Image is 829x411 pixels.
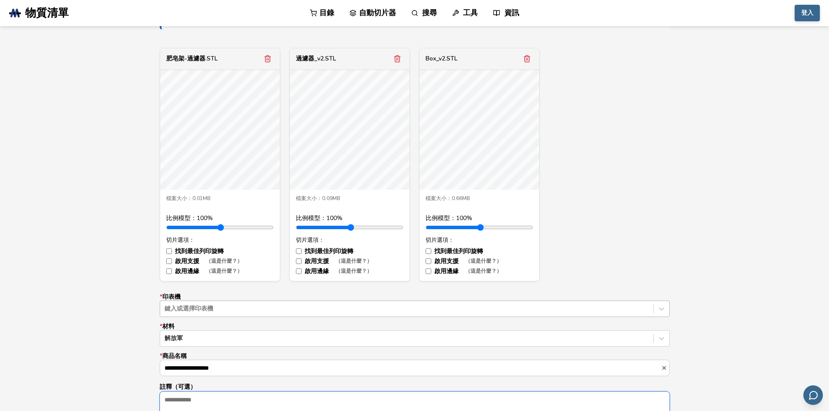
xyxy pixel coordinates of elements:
font: 啟用邊緣 [434,267,459,275]
font: 100 [326,214,337,222]
font: 印表機 [162,293,181,301]
font: （這是什麼？） [206,257,242,264]
input: 找到最佳列印旋轉 [166,248,172,254]
input: 啟用支援（這是什麼？） [296,258,302,264]
font: 檔案大小： [426,195,452,202]
font: 搜尋 [422,8,437,18]
font: 0.09MB [322,195,340,202]
input: *商品名稱 [160,360,661,376]
input: 啟用支援（這是什麼？） [166,258,172,264]
font: （這是什麼？） [465,267,502,274]
font: 資訊 [504,8,519,18]
font: 材料 [162,322,175,331]
font: 啟用支援 [434,257,459,265]
font: 100 [456,214,467,222]
font: 啟用邊緣 [305,267,329,275]
font: 啟用支援 [175,257,199,265]
font: 0.01MB [192,195,211,202]
input: *印表機鍵入或選擇印表機 [164,305,166,312]
button: 刪除模型 [391,53,403,65]
font: （這是什麼？） [465,257,502,264]
font: （這是什麼？） [336,267,372,274]
input: 啟用支援（這是什麼？） [426,258,431,264]
font: 啟用支援 [305,257,329,265]
font: 找到最佳列印旋轉 [434,247,483,255]
button: 刪除模型 [262,53,274,65]
font: 切片選項： [426,236,454,244]
font: 找到最佳列印旋轉 [175,247,224,255]
font: 100 [197,214,207,222]
font: （這是什麼？） [336,257,372,264]
button: 登入 [795,5,820,21]
font: 啟用邊緣 [175,267,199,275]
font: 目錄 [319,8,334,18]
font: 登入 [801,9,813,17]
font: Box_v2.STL [426,54,457,63]
font: 商品名稱 [162,352,187,360]
input: 啟用邊緣（這是什麼？） [166,268,172,274]
font: % [337,214,342,222]
font: 比例模型： [166,214,197,222]
font: 切片選項： [296,236,324,244]
font: 檔案大小： [166,195,192,202]
font: 比例模型： [426,214,456,222]
font: 找到最佳列印旋轉 [305,247,353,255]
button: 透過電子郵件發送回饋 [803,385,823,405]
font: 肥皂架-過濾器.STL [166,54,218,63]
font: 切片選項： [166,236,195,244]
font: 過濾器_v2.STL [296,54,336,63]
input: 找到最佳列印旋轉 [426,248,431,254]
input: 啟用邊緣（這是什麼？） [426,268,431,274]
font: 比例模型： [296,214,326,222]
button: *商品名稱 [661,365,669,371]
font: 工具 [463,8,478,18]
font: % [467,214,472,222]
input: 找到最佳列印旋轉 [296,248,302,254]
button: 刪除模型 [521,53,533,65]
font: 0.66MB [452,195,470,202]
font: % [207,214,213,222]
font: 自動切片器 [359,8,396,18]
font: 檔案大小： [296,195,322,202]
input: 啟用邊緣（這是什麼？） [296,268,302,274]
font: 物質清單 [25,6,69,20]
font: 註釋（可選） [160,383,196,391]
font: （這是什麼？） [206,267,242,274]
